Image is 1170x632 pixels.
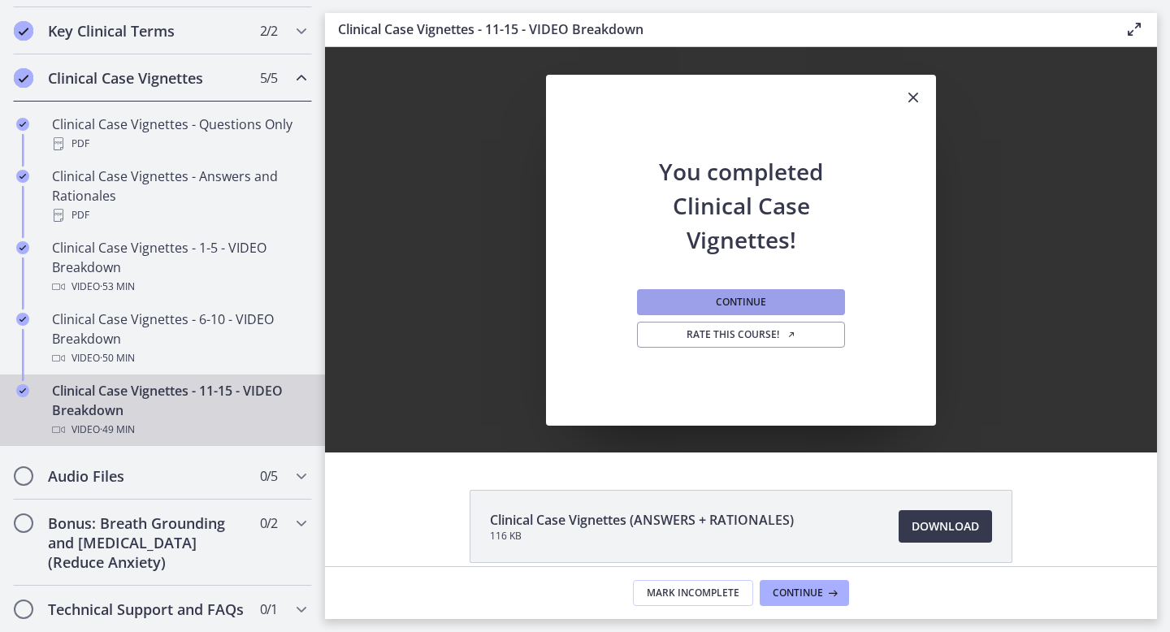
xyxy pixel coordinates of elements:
i: Completed [16,170,29,183]
span: 0 / 5 [260,466,277,486]
span: Mark Incomplete [647,587,739,600]
i: Completed [16,118,29,131]
button: Close [890,75,936,122]
span: 116 KB [490,530,794,543]
i: Completed [14,21,33,41]
i: Completed [16,313,29,326]
div: Clinical Case Vignettes - 11-15 - VIDEO Breakdown [52,381,305,439]
h2: Audio Files [48,466,246,486]
a: Download [899,510,992,543]
button: Mark Incomplete [633,580,753,606]
div: Clinical Case Vignettes - 6-10 - VIDEO Breakdown [52,310,305,368]
button: Continue [637,289,845,315]
span: · 49 min [100,420,135,439]
button: Continue [760,580,849,606]
i: Completed [14,68,33,88]
span: Rate this course! [687,328,796,341]
h2: Bonus: Breath Grounding and [MEDICAL_DATA] (Reduce Anxiety) [48,513,246,572]
i: Completed [16,241,29,254]
div: Video [52,420,305,439]
span: 0 / 2 [260,513,277,533]
span: Continue [773,587,823,600]
a: Rate this course! Opens in a new window [637,322,845,348]
h3: Clinical Case Vignettes - 11-15 - VIDEO Breakdown [338,19,1098,39]
span: Continue [716,296,766,309]
span: 0 / 1 [260,600,277,619]
i: Opens in a new window [786,330,796,340]
h2: Technical Support and FAQs [48,600,246,619]
div: Video [52,348,305,368]
div: Video [52,277,305,297]
span: · 53 min [100,277,135,297]
span: · 50 min [100,348,135,368]
div: Clinical Case Vignettes - 1-5 - VIDEO Breakdown [52,238,305,297]
h2: You completed Clinical Case Vignettes! [634,122,848,257]
div: PDF [52,206,305,225]
div: Clinical Case Vignettes - Answers and Rationales [52,167,305,225]
span: Download [912,517,979,536]
div: PDF [52,134,305,154]
span: 5 / 5 [260,68,277,88]
span: 2 / 2 [260,21,277,41]
div: Clinical Case Vignettes - Questions Only [52,115,305,154]
span: Clinical Case Vignettes (ANSWERS + RATIONALES) [490,510,794,530]
i: Completed [16,384,29,397]
h2: Clinical Case Vignettes [48,68,246,88]
h2: Key Clinical Terms [48,21,246,41]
